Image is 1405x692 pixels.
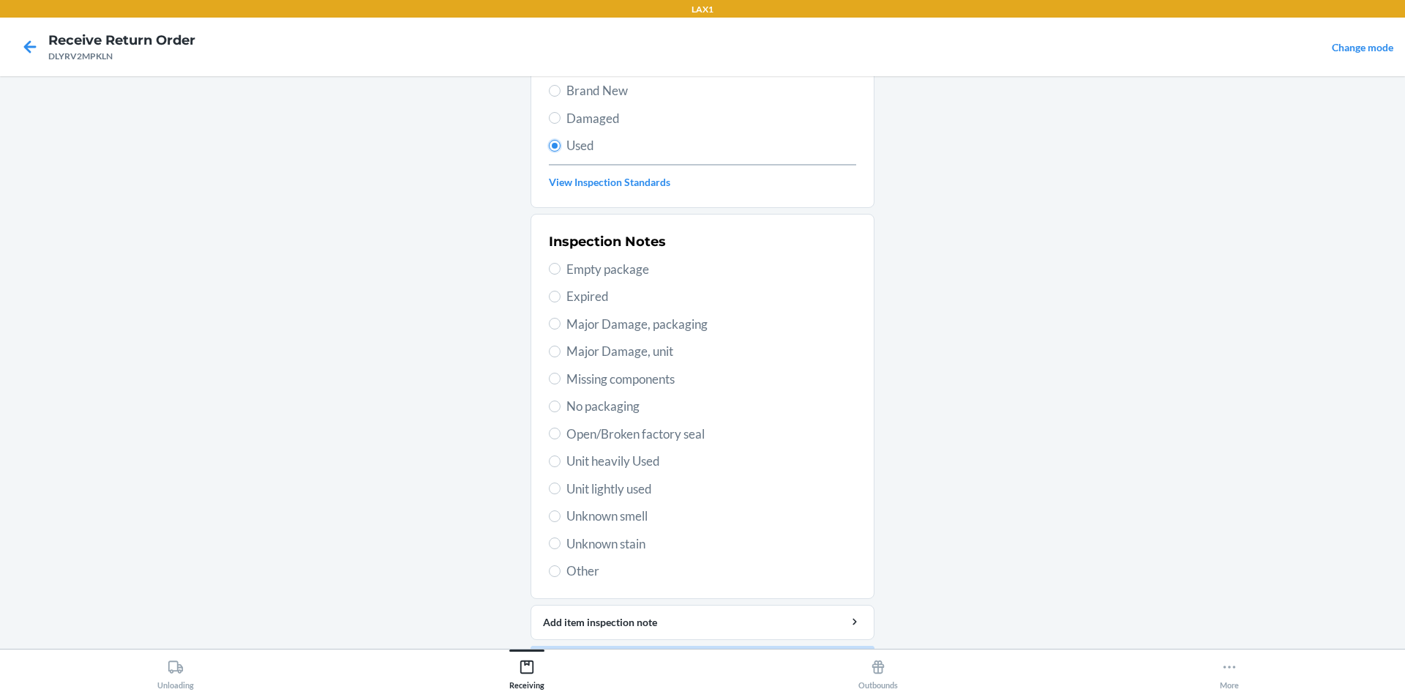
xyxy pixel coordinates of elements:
span: Unknown smell [566,507,856,526]
span: Brand New [566,81,856,100]
input: Unit lightly used [549,483,561,494]
button: Receiving [351,650,702,690]
span: No packaging [566,397,856,416]
button: More [1054,650,1405,690]
input: Open/Broken factory seal [549,428,561,439]
input: Unit heavily Used [549,455,561,467]
input: Brand New [549,85,561,97]
div: Unloading [157,653,194,690]
input: Damaged [549,112,561,124]
input: Unknown stain [549,537,561,549]
span: Major Damage, packaging [566,315,856,334]
input: Empty package [549,263,561,275]
span: Open/Broken factory seal [566,425,856,444]
div: Receiving [509,653,544,690]
div: Add item inspection note [543,614,862,630]
p: LAX1 [692,3,713,16]
a: Change mode [1332,41,1393,53]
input: Major Damage, unit [549,346,561,357]
input: Expired [549,291,561,302]
span: Major Damage, unit [566,342,856,361]
input: Used [549,140,561,152]
span: Other [566,562,856,581]
span: Damaged [566,109,856,128]
div: Outbounds [858,653,898,690]
input: Major Damage, packaging [549,318,561,330]
span: Unit lightly used [566,480,856,499]
h2: Inspection Notes [549,232,666,251]
span: Expired [566,287,856,306]
span: Unknown stain [566,535,856,554]
button: Outbounds [702,650,1054,690]
button: Add item inspection note [531,605,874,640]
input: Unknown smell [549,510,561,522]
span: Empty package [566,260,856,279]
span: Used [566,136,856,155]
div: More [1220,653,1239,690]
button: Continue [531,646,874,681]
input: Other [549,565,561,577]
a: View Inspection Standards [549,174,856,190]
input: Missing components [549,373,561,384]
h4: Receive Return Order [48,31,195,50]
input: No packaging [549,401,561,412]
span: Missing components [566,370,856,389]
div: DLYRV2MPKLN [48,50,195,63]
span: Unit heavily Used [566,452,856,471]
